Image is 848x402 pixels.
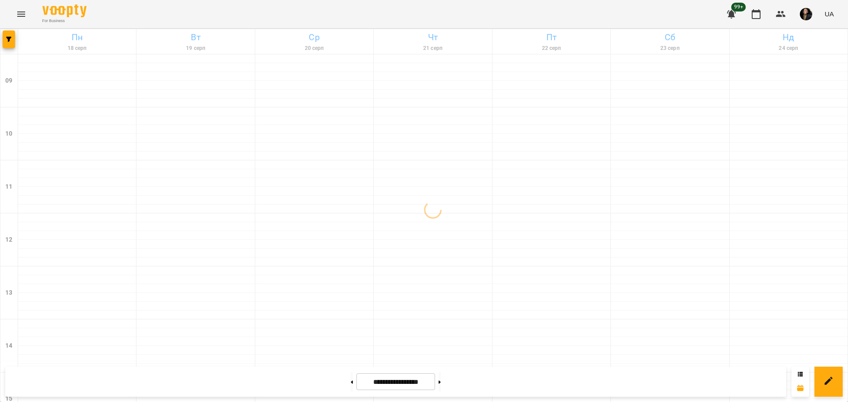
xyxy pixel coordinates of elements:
h6: 18 серп [19,44,135,53]
span: 99+ [731,3,746,11]
h6: 23 серп [612,44,727,53]
h6: 24 серп [731,44,846,53]
span: UA [825,9,834,19]
h6: Нд [731,30,846,44]
button: UA [821,6,837,22]
h6: 20 серп [257,44,372,53]
h6: 19 серп [138,44,253,53]
h6: Сб [612,30,727,44]
h6: 21 серп [375,44,490,53]
h6: 10 [5,129,12,139]
h6: 12 [5,235,12,245]
h6: 11 [5,182,12,192]
img: 0e55e402c6d6ea647f310bbb168974a3.jpg [800,8,812,20]
h6: Пт [494,30,609,44]
h6: Вт [138,30,253,44]
h6: Ср [257,30,372,44]
h6: Чт [375,30,490,44]
h6: 22 серп [494,44,609,53]
h6: Пн [19,30,135,44]
button: Menu [11,4,32,25]
span: For Business [42,18,87,24]
h6: 09 [5,76,12,86]
h6: 13 [5,288,12,298]
h6: 14 [5,341,12,351]
img: Voopty Logo [42,4,87,17]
